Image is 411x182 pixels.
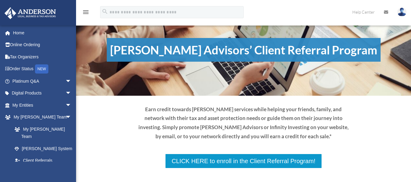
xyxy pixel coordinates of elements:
[35,64,48,74] div: NEW
[65,111,78,124] span: arrow_drop_down
[65,75,78,88] span: arrow_drop_down
[65,99,78,112] span: arrow_drop_down
[9,143,81,155] a: [PERSON_NAME] System
[4,39,81,51] a: Online Ordering
[82,11,89,16] a: menu
[4,99,81,111] a: My Entitiesarrow_drop_down
[82,9,89,16] i: menu
[102,8,108,15] i: search
[9,123,81,143] a: My [PERSON_NAME] Team
[4,111,81,123] a: My [PERSON_NAME] Teamarrow_drop_down
[165,153,322,169] a: CLICK HERE to enroll in the Client Referral Program!
[4,63,81,75] a: Order StatusNEW
[4,27,81,39] a: Home
[397,8,406,16] img: User Pic
[9,155,78,167] a: Client Referrals
[3,7,58,19] img: Anderson Advisors Platinum Portal
[136,105,351,141] p: Earn credit towards [PERSON_NAME] services while helping your friends, family, and network with t...
[4,75,81,87] a: Platinum Q&Aarrow_drop_down
[4,87,81,99] a: Digital Productsarrow_drop_down
[4,51,81,63] a: Tax Organizers
[107,38,381,62] h1: [PERSON_NAME] Advisors’ Client Referral Program
[65,87,78,100] span: arrow_drop_down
